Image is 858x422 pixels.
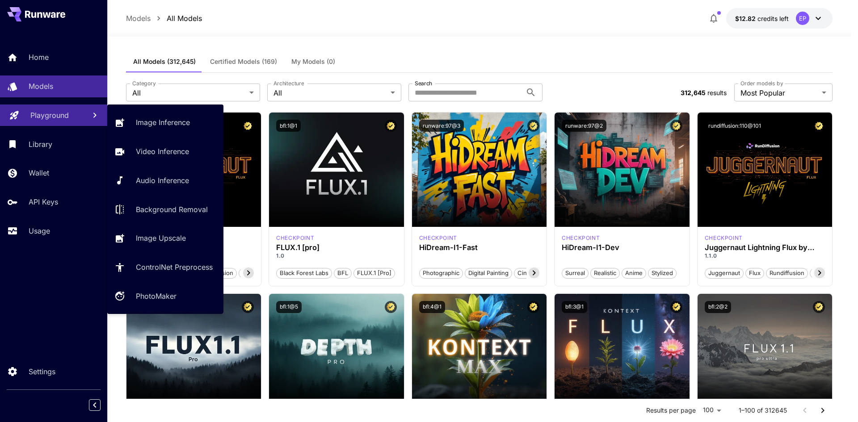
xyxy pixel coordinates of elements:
button: bfl:1@1 [276,120,301,132]
p: API Keys [29,196,58,207]
span: Most Popular [740,88,818,98]
p: 1–100 of 312645 [739,406,787,415]
button: bfl:2@2 [705,301,731,313]
span: Anime [622,269,646,278]
button: Go to next page [814,401,832,419]
p: checkpoint [562,234,600,242]
a: ControlNet Preprocess [107,256,223,278]
a: Image Upscale [107,227,223,249]
div: EP [796,12,809,25]
span: All [132,88,246,98]
div: $12.82283 [735,14,789,23]
p: Video Inference [136,146,189,157]
a: Background Removal [107,198,223,220]
p: Playground [30,110,69,121]
button: bfl:3@1 [562,301,587,313]
h3: FLUX.1 [pro] [276,243,397,252]
p: Results per page [646,406,696,415]
nav: breadcrumb [126,13,202,24]
a: Video Inference [107,141,223,163]
div: fluxpro [276,234,314,242]
label: Architecture [273,79,304,87]
span: Black Forest Labs [277,269,332,278]
button: Certified Model – Vetted for best performance and includes a commercial license. [813,301,825,313]
span: Stylized [648,269,676,278]
span: credits left [757,15,789,22]
p: All Models [167,13,202,24]
div: 100 [699,404,724,417]
label: Category [132,79,156,87]
span: results [707,89,727,96]
h3: HiDream-I1-Fast [419,243,540,252]
button: Certified Model – Vetted for best performance and includes a commercial license. [670,301,682,313]
span: schnell [810,269,837,278]
div: HiDream Fast [419,234,457,242]
button: Certified Model – Vetted for best performance and includes a commercial license. [242,301,254,313]
span: 312,645 [681,89,706,96]
p: PhotoMaker [136,291,177,301]
p: checkpoint [276,234,314,242]
button: Collapse sidebar [89,399,101,411]
span: Digital Painting [465,269,512,278]
span: Surreal [562,269,588,278]
h3: HiDream-I1-Dev [562,243,682,252]
button: Certified Model – Vetted for best performance and includes a commercial license. [527,301,539,313]
button: runware:97@3 [419,120,464,132]
button: Certified Model – Vetted for best performance and includes a commercial license. [385,301,397,313]
p: Background Removal [136,204,208,215]
p: Models [29,81,53,92]
button: Certified Model – Vetted for best performance and includes a commercial license. [813,120,825,132]
span: FLUX.1 [pro] [354,269,395,278]
p: checkpoint [705,234,743,242]
span: Photographic [420,269,463,278]
span: My Models (0) [291,58,335,66]
a: Audio Inference [107,170,223,192]
button: Certified Model – Vetted for best performance and includes a commercial license. [242,120,254,132]
label: Order models by [740,79,783,87]
span: BFL [334,269,351,278]
button: rundiffusion:110@101 [705,120,765,132]
p: Image Upscale [136,233,186,243]
p: Settings [29,366,55,377]
p: 1.1.0 [705,252,825,260]
span: rundiffusion [766,269,808,278]
button: bfl:4@1 [419,301,445,313]
p: Models [126,13,151,24]
p: Image Inference [136,117,190,128]
div: FLUX.1 D [705,234,743,242]
button: Certified Model – Vetted for best performance and includes a commercial license. [527,120,539,132]
p: Wallet [29,167,49,178]
span: All Models (312,645) [133,58,196,66]
span: Certified Models (169) [210,58,277,66]
button: Certified Model – Vetted for best performance and includes a commercial license. [385,120,397,132]
span: Cinematic [514,269,548,278]
a: Image Inference [107,112,223,134]
p: Usage [29,226,50,236]
p: 1.0 [276,252,397,260]
span: All [273,88,387,98]
label: Search [415,79,432,87]
a: PhotoMaker [107,285,223,307]
p: ControlNet Preprocess [136,262,213,272]
button: Certified Model – Vetted for best performance and includes a commercial license. [670,120,682,132]
p: Home [29,52,49,63]
h3: Juggernaut Lightning Flux by RunDiffusion [705,243,825,252]
span: Realistic [591,269,619,278]
div: HiDream Dev [562,234,600,242]
p: Audio Inference [136,175,189,186]
p: checkpoint [419,234,457,242]
div: Collapse sidebar [96,397,107,413]
span: pro [239,269,255,278]
span: flux [746,269,764,278]
button: runware:97@2 [562,120,606,132]
p: Library [29,139,52,150]
button: bfl:1@5 [276,301,302,313]
span: juggernaut [705,269,743,278]
span: $12.82 [735,15,757,22]
button: $12.82283 [726,8,833,29]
